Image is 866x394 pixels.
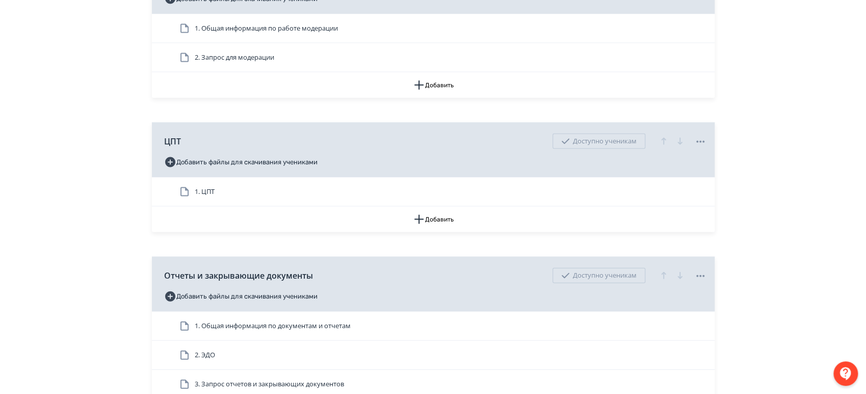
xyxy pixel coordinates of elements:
span: Отчеты и закрывающие документы [164,269,313,282]
span: 1. Общая информация по документам и отчетам [195,321,351,331]
span: 3. Запрос отчетов и закрывающих документов [195,379,344,389]
div: 2. ЭДО [152,341,715,370]
span: 2. ЭДО [195,350,215,360]
button: Добавить [152,207,715,232]
div: 1. ЦПТ [152,178,715,207]
button: Добавить файлы для скачивания учениками [164,154,318,170]
button: Добавить [152,72,715,98]
div: 1. Общая информация по работе модерации [152,14,715,43]
span: 1. Общая информация по работе модерации [195,23,338,34]
div: 2. Запрос для модерации [152,43,715,72]
div: 1. Общая информация по документам и отчетам [152,312,715,341]
span: ЦПТ [164,135,181,147]
button: Добавить файлы для скачивания учениками [164,288,318,305]
span: 2. Запрос для модерации [195,53,274,63]
div: Доступно ученикам [553,268,645,283]
span: 1. ЦПТ [195,187,215,197]
div: Доступно ученикам [553,134,645,149]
